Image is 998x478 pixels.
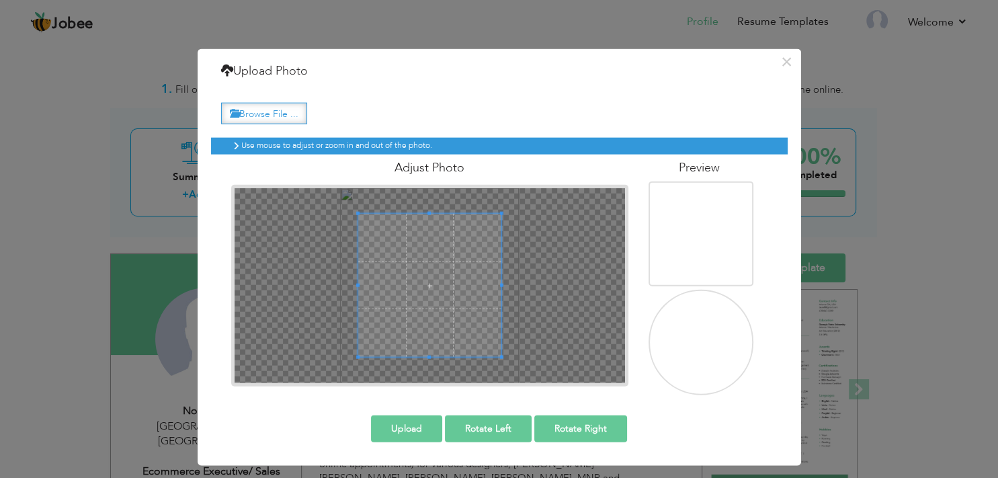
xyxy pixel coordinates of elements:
h4: Upload Photo [221,62,308,79]
h4: Preview [649,161,751,174]
label: Browse File ... [221,103,307,124]
img: 7225ec79-4253-44c4-ba82-af46b68dbd86 [636,272,768,416]
button: Upload [371,415,442,442]
button: × [776,50,798,72]
h4: Adjust Photo [231,161,628,174]
h6: Use mouse to adjust or zoom in and out of the photo. [241,141,760,149]
img: 7225ec79-4253-44c4-ba82-af46b68dbd86 [636,163,768,307]
button: Rotate Right [534,415,627,442]
button: Rotate Left [445,415,532,442]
